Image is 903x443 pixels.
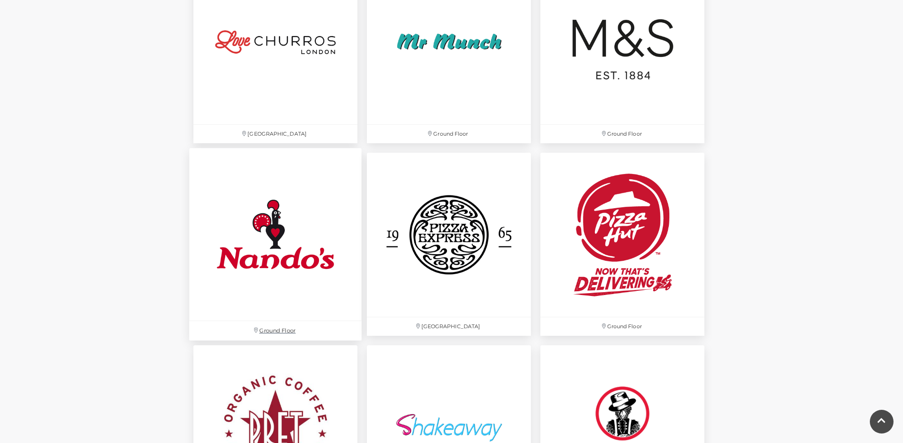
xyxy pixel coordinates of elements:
[189,321,362,341] p: Ground Floor
[184,143,366,346] a: Ground Floor
[367,125,531,143] p: Ground Floor
[367,317,531,336] p: [GEOGRAPHIC_DATA]
[536,148,709,341] a: Ground Floor
[540,125,704,143] p: Ground Floor
[362,148,536,341] a: [GEOGRAPHIC_DATA]
[193,125,357,143] p: [GEOGRAPHIC_DATA]
[540,317,704,336] p: Ground Floor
